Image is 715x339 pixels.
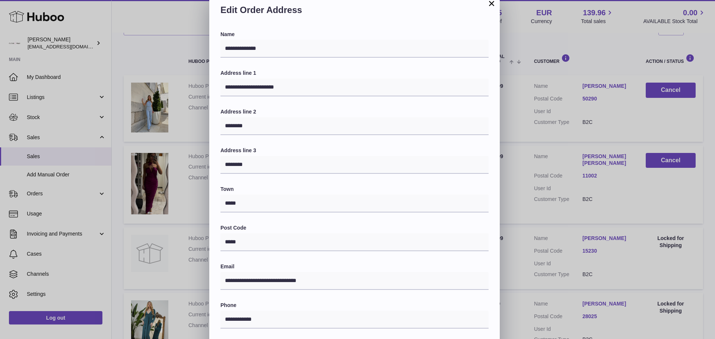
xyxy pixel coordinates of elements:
[220,4,489,20] h2: Edit Order Address
[220,70,489,77] label: Address line 1
[220,302,489,309] label: Phone
[220,108,489,115] label: Address line 2
[220,263,489,270] label: Email
[220,224,489,231] label: Post Code
[220,147,489,154] label: Address line 3
[220,31,489,38] label: Name
[220,186,489,193] label: Town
